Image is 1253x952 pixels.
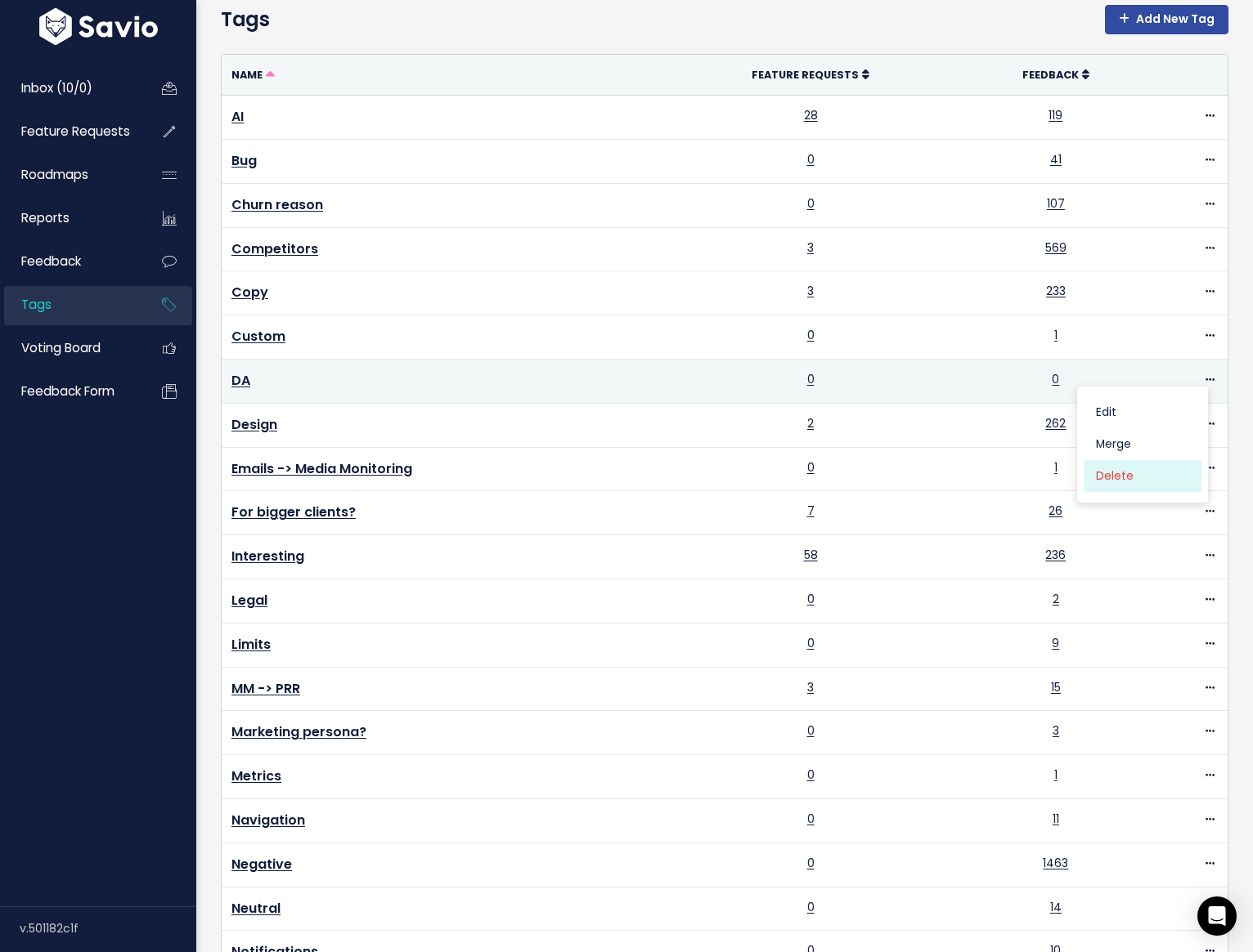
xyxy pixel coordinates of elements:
a: Neutral [231,899,281,918]
a: Feedback [1022,66,1089,83]
span: Roadmaps [21,166,88,183]
a: 0 [807,811,815,827]
a: 0 [807,459,815,476]
a: 0 [807,855,815,871]
a: 236 [1045,547,1066,563]
a: 9 [1052,635,1059,651]
a: Edit [1084,397,1201,429]
a: 0 [807,722,815,739]
a: 3 [1053,722,1059,739]
a: Add New Tag [1105,5,1228,34]
a: Marketing persona? [231,722,366,741]
a: 15 [1051,679,1061,695]
a: Competitors [231,239,318,258]
a: 233 [1046,283,1066,299]
span: Feature Requests [752,68,859,82]
span: Inbox (10/0) [21,79,92,96]
a: 11 [1053,811,1059,827]
span: Tags [21,296,52,313]
a: 3 [807,283,814,299]
a: Design [231,415,277,434]
a: 14 [1050,899,1062,915]
a: 262 [1045,415,1066,431]
a: Feature Requests [4,113,136,150]
a: 107 [1047,195,1065,212]
a: 28 [804,107,818,123]
span: Feedback form [21,382,115,400]
a: Delete [1084,460,1201,492]
a: Emails -> Media Monitoring [231,459,412,478]
a: Name [231,66,275,83]
h4: Tags [221,5,1228,34]
a: 1 [1054,459,1058,476]
a: Feedback [4,243,136,280]
a: 3 [807,239,814,256]
a: 0 [807,767,815,783]
a: 0 [1052,371,1059,387]
a: Merge [1084,429,1201,461]
a: Metrics [231,767,281,785]
a: For bigger clients? [231,503,356,521]
a: 0 [807,635,815,651]
a: 58 [804,547,818,563]
span: Reports [21,209,70,226]
a: Legal [231,591,267,610]
a: 2 [1053,591,1059,607]
a: 0 [807,371,815,387]
a: Custom [231,327,285,346]
a: 119 [1049,107,1062,123]
a: Roadmaps [4,156,136,194]
span: Feedback [1022,68,1079,82]
a: MM -> PRR [231,679,300,698]
a: Negative [231,855,292,874]
span: Voting Board [21,339,101,356]
a: Limits [231,635,271,654]
a: 2 [807,415,814,431]
a: Feedback form [4,373,136,410]
span: Name [231,68,263,82]
a: 0 [807,899,815,915]
a: Reports [4,199,136,237]
span: Feature Requests [21,123,130,140]
a: 3 [807,679,814,695]
a: Churn reason [231,195,323,214]
a: 0 [807,327,815,343]
a: Interesting [231,547,304,565]
a: 41 [1050,151,1062,168]
a: 0 [807,195,815,212]
a: DA [231,371,250,390]
a: Tags [4,286,136,324]
a: AI [231,107,244,126]
a: 569 [1045,239,1067,256]
a: 0 [807,151,815,168]
a: Voting Board [4,329,136,367]
a: Copy [231,283,268,302]
div: v.501182c1f [20,907,196,950]
a: 26 [1049,503,1062,519]
a: Navigation [231,811,305,829]
a: 1 [1054,327,1058,343]
img: logo-white.9d6f32f41409.svg [35,8,162,45]
div: Open Intercom Messenger [1197,896,1237,936]
a: Bug [231,151,257,170]
a: 1 [1054,767,1058,783]
a: 1463 [1043,855,1068,871]
a: 7 [807,503,815,519]
a: Feature Requests [752,66,869,83]
span: Feedback [21,253,81,270]
a: Inbox (10/0) [4,69,136,107]
a: 0 [807,591,815,607]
